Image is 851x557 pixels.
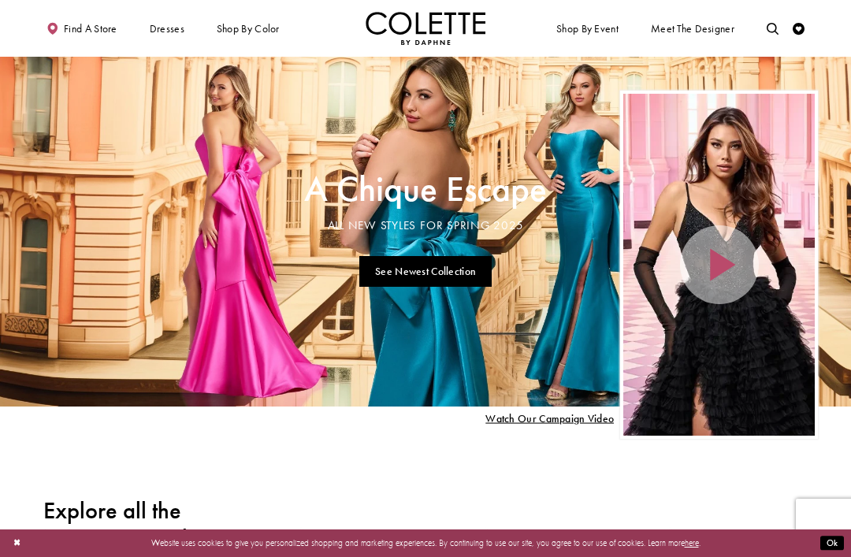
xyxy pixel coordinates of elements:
a: Visit Home Page [366,12,485,45]
h2: Explore all the Newest Arrivals [43,497,199,552]
div: Video Player [623,94,816,436]
span: Dresses [150,23,184,35]
img: Colette by Daphne [366,12,485,45]
span: Play Slide #15 Video [485,412,614,424]
a: here [685,537,699,548]
span: Shop by color [214,12,282,45]
button: Submit Dialog [820,536,844,551]
span: Shop by color [217,23,280,35]
a: Check Wishlist [790,12,808,45]
a: Find a store [43,12,120,45]
span: Meet the designer [651,23,734,35]
span: Shop By Event [553,12,621,45]
span: Shop By Event [556,23,619,35]
p: Website uses cookies to give you personalized shopping and marketing experiences. By continuing t... [86,535,765,551]
a: Toggle search [764,12,782,45]
span: Find a store [64,23,117,35]
span: Dresses [147,12,188,45]
button: Close Dialog [7,533,27,554]
a: See Newest Collection A Chique Escape All New Styles For Spring 2025 [359,256,492,287]
ul: Slider Links [300,251,550,292]
a: Meet the designer [648,12,738,45]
